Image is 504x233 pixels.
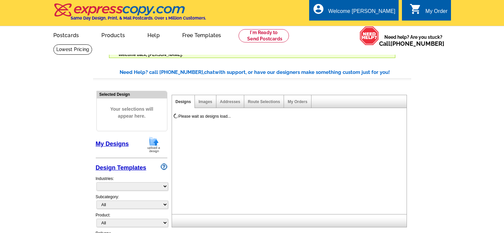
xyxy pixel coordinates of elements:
[410,3,421,15] i: shopping_cart
[410,7,448,16] a: shopping_cart My Order
[312,3,324,15] i: account_circle
[173,113,179,119] img: loading...
[379,34,448,47] span: Need help? Are you stuck?
[91,27,136,42] a: Products
[360,26,379,45] img: help
[248,99,280,104] a: Route Selections
[328,8,395,18] div: Welcome [PERSON_NAME]
[425,8,448,18] div: My Order
[204,69,215,75] span: chat
[96,141,129,147] a: My Designs
[96,172,167,194] div: Industries:
[379,40,444,47] span: Call
[179,113,231,119] div: Please wait as designs load...
[176,99,191,104] a: Designs
[137,27,170,42] a: Help
[198,99,212,104] a: Images
[43,27,90,42] a: Postcards
[102,99,162,126] span: Your selections will appear here.
[120,69,411,76] div: Need Help? call [PHONE_NUMBER], with support, or have our designers make something custom just fo...
[288,99,307,104] a: My Orders
[96,212,167,230] div: Product:
[96,164,146,171] a: Design Templates
[172,27,232,42] a: Free Templates
[161,163,167,170] img: design-wizard-help-icon.png
[97,91,167,97] div: Selected Design
[71,16,206,21] h4: Same Day Design, Print, & Mail Postcards. Over 1 Million Customers.
[145,136,162,153] img: upload-design
[390,40,444,47] a: [PHONE_NUMBER]
[119,52,183,57] span: Welcome back, [PERSON_NAME].
[220,99,240,104] a: Addresses
[53,8,206,21] a: Same Day Design, Print, & Mail Postcards. Over 1 Million Customers.
[96,194,167,212] div: Subcategory:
